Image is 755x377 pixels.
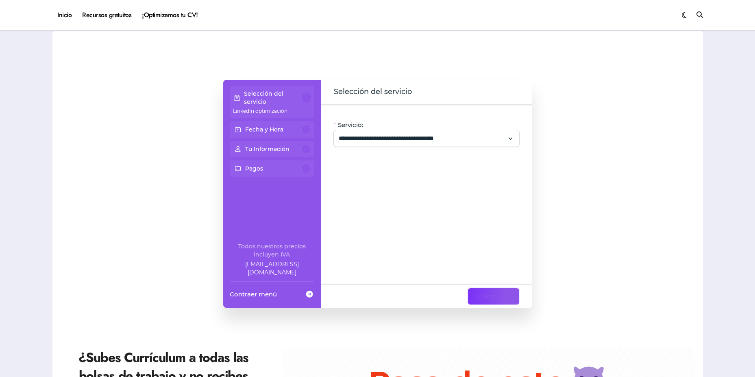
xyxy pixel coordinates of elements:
div: Todos nuestros precios incluyen IVA [230,242,314,259]
a: Company email: ayuda@elhadadelasvacantes.com [230,260,314,276]
button: Continuar [468,288,519,305]
a: ¡Optimizamos tu CV! [137,4,203,26]
a: Inicio [52,4,77,26]
span: Continuar [478,292,509,301]
p: Pagos [245,164,263,173]
span: LinkedIn optimización [233,108,287,114]
a: Recursos gratuitos [77,4,137,26]
span: Contraer menú [230,290,277,298]
span: Servicio: [338,121,363,129]
span: Selección del servicio [334,86,412,98]
p: Tu Información [245,145,289,153]
p: Fecha y Hora [245,125,283,134]
p: Selección del servicio [244,90,302,106]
